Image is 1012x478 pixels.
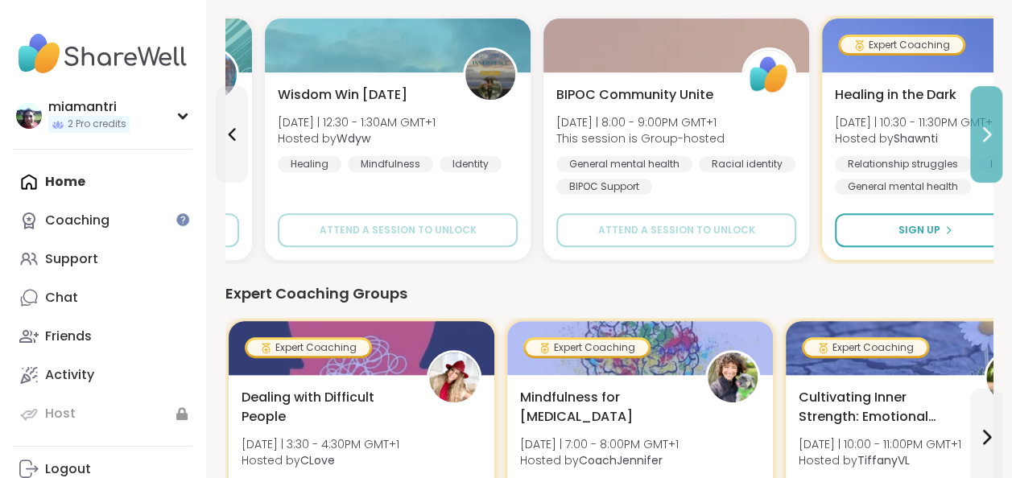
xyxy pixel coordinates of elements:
img: CoachJennifer [708,352,758,402]
div: Expert Coaching [841,37,963,53]
span: Hosted by [835,130,996,146]
div: Relationship struggles [835,156,971,172]
span: 2 Pro credits [68,117,126,131]
div: Logout [45,460,91,478]
div: Coaching [45,212,109,229]
b: TiffanyVL [857,452,910,468]
img: ShareWell [744,50,794,100]
span: Mindfulness for [MEDICAL_DATA] [520,388,688,426]
button: Attend a session to unlock [556,213,796,247]
div: Chat [45,289,78,307]
b: CoachJennifer [579,452,663,468]
div: Racial identity [699,156,795,172]
img: ShareWell Nav Logo [13,26,192,82]
span: [DATE] | 7:00 - 8:00PM GMT+1 [520,436,679,452]
div: Healing [278,156,341,172]
span: Healing in the Dark [835,85,956,105]
b: CLove [300,452,335,468]
div: Support [45,250,98,268]
a: Host [13,394,192,433]
span: Sign Up [898,223,940,237]
div: General mental health [556,156,692,172]
span: Hosted by [799,452,961,468]
div: Identity [440,156,502,172]
img: Wdyw [465,50,515,100]
span: [DATE] | 12:30 - 1:30AM GMT+1 [278,114,436,130]
span: Attend a session to unlock [597,223,754,237]
span: Dealing with Difficult People [242,388,409,426]
div: Expert Coaching [804,340,927,356]
span: Attend a session to unlock [319,223,476,237]
span: [DATE] | 8:00 - 9:00PM GMT+1 [556,114,725,130]
div: Friends [45,328,92,345]
span: BIPOC Community Unite [556,85,713,105]
div: Host [45,405,76,422]
button: Attend a session to unlock [278,213,518,247]
b: Shawnti [894,130,938,146]
span: Cultivating Inner Strength: Emotional Regulation [799,388,966,426]
span: [DATE] | 10:30 - 11:30PM GMT+1 [835,114,996,130]
img: lyssa [187,50,237,100]
span: Hosted by [278,130,436,146]
img: CLove [429,352,479,402]
span: Wisdom Win [DATE] [278,85,407,105]
a: Support [13,240,192,278]
a: Chat [13,278,192,317]
span: [DATE] | 3:30 - 4:30PM GMT+1 [242,436,399,452]
iframe: Spotlight [176,213,189,226]
div: Activity [45,366,94,384]
div: General mental health [835,179,971,195]
div: Expert Coaching [247,340,370,356]
div: miamantri [48,98,130,116]
a: Activity [13,356,192,394]
span: Hosted by [520,452,679,468]
a: Coaching [13,201,192,240]
b: Wdyw [337,130,370,146]
span: [DATE] | 10:00 - 11:00PM GMT+1 [799,436,961,452]
span: This session is Group-hosted [556,130,725,146]
div: Expert Coaching Groups [225,282,993,305]
div: BIPOC Support [556,179,652,195]
div: Expert Coaching [526,340,648,356]
img: miamantri [16,103,42,129]
div: Mindfulness [348,156,433,172]
a: Friends [13,317,192,356]
span: Hosted by [242,452,399,468]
